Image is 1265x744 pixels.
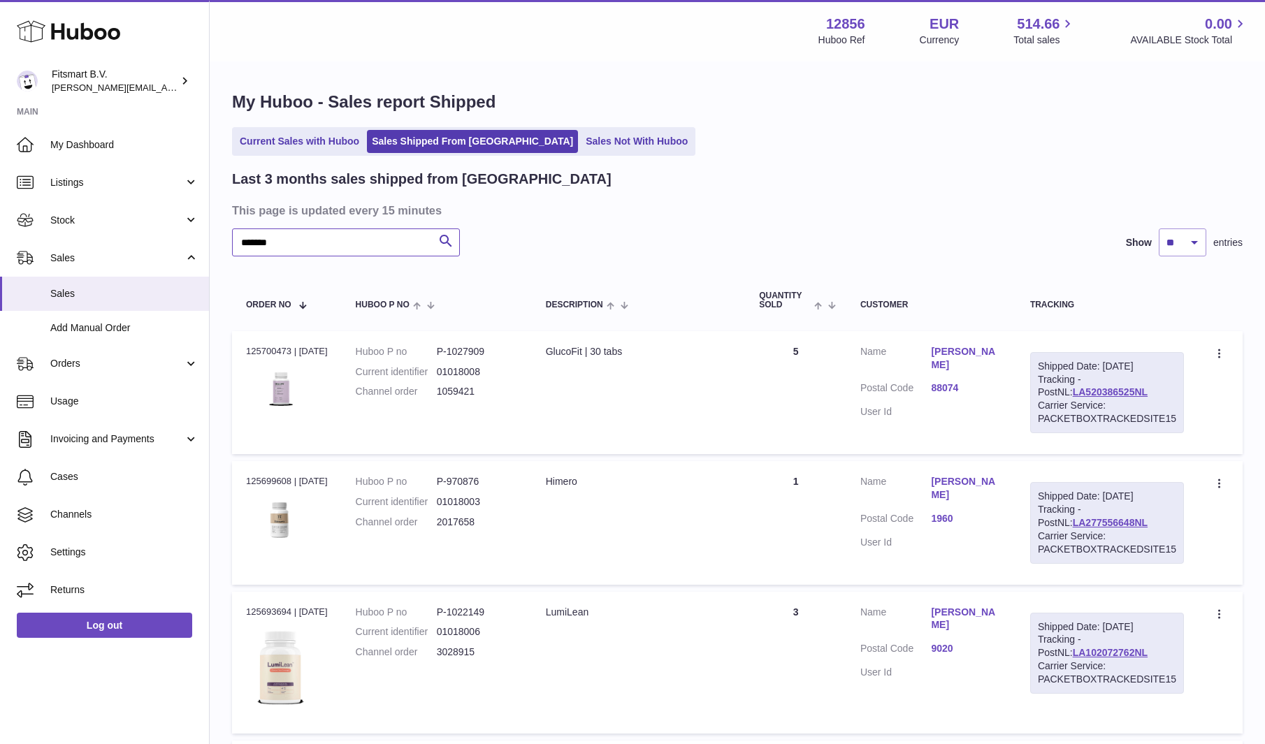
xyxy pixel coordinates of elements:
span: entries [1213,236,1243,249]
span: Cases [50,470,198,483]
dt: Name [860,606,931,636]
span: Returns [50,583,198,597]
div: 125693694 | [DATE] [246,606,328,618]
span: Listings [50,176,184,189]
span: Invoicing and Payments [50,432,184,446]
div: Shipped Date: [DATE] [1038,360,1176,373]
span: Description [546,300,603,309]
dt: User Id [860,666,931,679]
span: Huboo P no [356,300,410,309]
span: Settings [50,546,198,559]
div: Tracking - PostNL: [1030,352,1184,433]
span: Order No [246,300,291,309]
div: Fitsmart B.V. [52,68,178,94]
img: 128561711358723.png [246,493,316,544]
div: Carrier Service: PACKETBOXTRACKEDSITE15 [1038,659,1176,686]
img: 128561733736894.png [246,622,316,716]
div: Huboo Ref [818,34,865,47]
a: 0.00 AVAILABLE Stock Total [1130,15,1248,47]
span: 514.66 [1017,15,1060,34]
span: Usage [50,395,198,408]
a: [PERSON_NAME] [931,475,1002,502]
a: LA277556648NL [1073,517,1148,528]
div: Carrier Service: PACKETBOXTRACKEDSITE15 [1038,399,1176,425]
span: 0.00 [1205,15,1232,34]
dt: Current identifier [356,495,437,509]
div: Customer [860,300,1002,309]
div: Tracking - PostNL: [1030,482,1184,563]
span: [PERSON_NAME][EMAIL_ADDRESS][DOMAIN_NAME] [52,82,280,93]
span: Sales [50,251,184,265]
dt: Current identifier [356,625,437,639]
dt: Name [860,475,931,505]
div: Shipped Date: [DATE] [1038,620,1176,634]
div: 125700473 | [DATE] [246,345,328,358]
div: Currency [920,34,960,47]
label: Show [1126,236,1152,249]
span: AVAILABLE Stock Total [1130,34,1248,47]
a: 88074 [931,381,1002,395]
td: 5 [745,331,846,454]
dt: Channel order [356,645,437,659]
span: Channels [50,508,198,521]
dt: User Id [860,405,931,418]
a: Log out [17,613,192,638]
dt: Postal Code [860,381,931,398]
a: Current Sales with Huboo [235,130,364,153]
h2: Last 3 months sales shipped from [GEOGRAPHIC_DATA] [232,170,612,189]
span: Stock [50,214,184,227]
div: LumiLean [546,606,731,619]
dt: Channel order [356,516,437,529]
h3: This page is updated every 15 minutes [232,203,1239,218]
span: Add Manual Order [50,321,198,335]
dd: P-1027909 [437,345,518,358]
a: [PERSON_NAME] [931,345,1002,372]
h1: My Huboo - Sales report Shipped [232,91,1243,113]
a: LA102072762NL [1073,647,1148,658]
dt: Name [860,345,931,375]
a: 9020 [931,642,1002,655]
div: 125699608 | [DATE] [246,475,328,488]
strong: EUR [930,15,959,34]
dd: P-970876 [437,475,518,488]
dd: 01018006 [437,625,518,639]
td: 3 [745,592,846,734]
div: Tracking - PostNL: [1030,613,1184,694]
dd: 3028915 [437,645,518,659]
span: Quantity Sold [759,291,810,309]
span: Total sales [1013,34,1076,47]
a: 1960 [931,512,1002,525]
span: Sales [50,287,198,300]
dt: User Id [860,536,931,549]
dt: Channel order [356,385,437,398]
dd: P-1022149 [437,606,518,619]
dd: 01018003 [437,495,518,509]
span: My Dashboard [50,138,198,152]
a: 514.66 Total sales [1013,15,1076,47]
a: LA520386525NL [1073,386,1148,397]
a: [PERSON_NAME] [931,606,1002,632]
dd: 2017658 [437,516,518,529]
img: 1736787785.png [246,362,316,414]
div: Himero [546,475,731,488]
div: Tracking [1030,300,1184,309]
td: 1 [745,461,846,584]
img: jonathan@leaderoo.com [17,71,38,92]
dt: Current identifier [356,365,437,379]
a: Sales Not With Huboo [581,130,693,153]
a: Sales Shipped From [GEOGRAPHIC_DATA] [367,130,578,153]
dt: Huboo P no [356,606,437,619]
span: Orders [50,357,184,370]
dd: 1059421 [437,385,518,398]
dt: Huboo P no [356,345,437,358]
dt: Huboo P no [356,475,437,488]
dd: 01018008 [437,365,518,379]
div: GlucoFit | 30 tabs [546,345,731,358]
strong: 12856 [826,15,865,34]
div: Shipped Date: [DATE] [1038,490,1176,503]
dt: Postal Code [860,642,931,659]
dt: Postal Code [860,512,931,529]
div: Carrier Service: PACKETBOXTRACKEDSITE15 [1038,530,1176,556]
